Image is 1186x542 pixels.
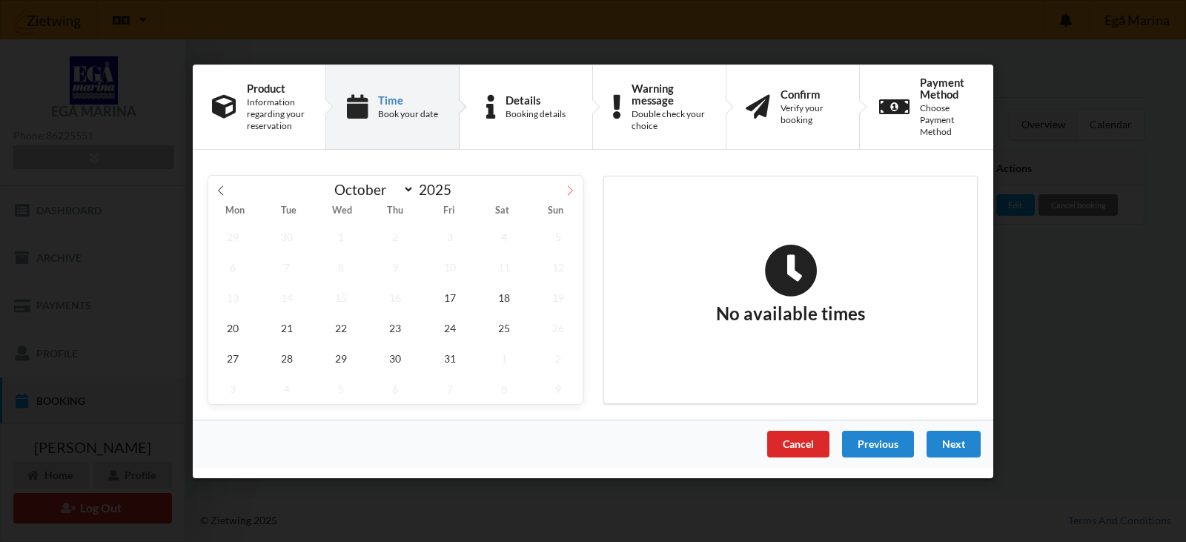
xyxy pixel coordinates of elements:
span: November 7, 2025 [425,373,474,403]
div: Confirm [781,87,840,99]
span: October 11, 2025 [480,251,529,282]
span: October 30, 2025 [371,343,420,373]
div: Book your date [378,108,438,120]
span: October 21, 2025 [262,312,311,343]
span: October 28, 2025 [262,343,311,373]
span: October 19, 2025 [534,282,583,312]
span: October 14, 2025 [262,282,311,312]
div: Time [378,93,438,105]
div: Next [927,430,981,457]
span: October 16, 2025 [371,282,420,312]
div: Cancel [767,430,829,457]
span: November 8, 2025 [480,373,529,403]
span: October 17, 2025 [425,282,474,312]
div: Double check your choice [632,108,706,132]
span: October 23, 2025 [371,312,420,343]
span: November 3, 2025 [208,373,257,403]
span: October 12, 2025 [534,251,583,282]
span: October 5, 2025 [534,221,583,251]
span: November 1, 2025 [480,343,529,373]
span: November 2, 2025 [534,343,583,373]
span: October 27, 2025 [208,343,257,373]
span: October 31, 2025 [425,343,474,373]
span: October 15, 2025 [317,282,365,312]
div: Details [506,93,566,105]
span: October 7, 2025 [262,251,311,282]
div: Verify your booking [781,102,840,126]
span: October 20, 2025 [208,312,257,343]
span: October 2, 2025 [371,221,420,251]
div: Information regarding your reservation [247,96,306,132]
span: Thu [368,206,422,216]
div: Payment Method [920,76,974,99]
span: November 6, 2025 [371,373,420,403]
div: Booking details [506,108,566,120]
span: November 4, 2025 [262,373,311,403]
span: Sun [529,206,583,216]
span: October 1, 2025 [317,221,365,251]
input: Year [414,181,463,198]
span: Fri [423,206,476,216]
span: October 18, 2025 [480,282,529,312]
select: Month [328,180,415,199]
span: October 4, 2025 [480,221,529,251]
span: October 26, 2025 [534,312,583,343]
span: September 29, 2025 [208,221,257,251]
div: Previous [842,430,914,457]
span: October 24, 2025 [425,312,474,343]
span: Mon [208,206,262,216]
div: Choose Payment Method [920,102,974,138]
span: Tue [262,206,315,216]
div: Product [247,82,306,93]
span: Sat [476,206,529,216]
h2: No available times [716,243,865,325]
span: November 5, 2025 [317,373,365,403]
span: October 25, 2025 [480,312,529,343]
div: Warning message [632,82,706,105]
span: October 22, 2025 [317,312,365,343]
span: October 6, 2025 [208,251,257,282]
span: November 9, 2025 [534,373,583,403]
span: October 9, 2025 [371,251,420,282]
span: September 30, 2025 [262,221,311,251]
span: October 10, 2025 [425,251,474,282]
span: Wed [315,206,368,216]
span: October 29, 2025 [317,343,365,373]
span: October 8, 2025 [317,251,365,282]
span: October 3, 2025 [425,221,474,251]
span: October 13, 2025 [208,282,257,312]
